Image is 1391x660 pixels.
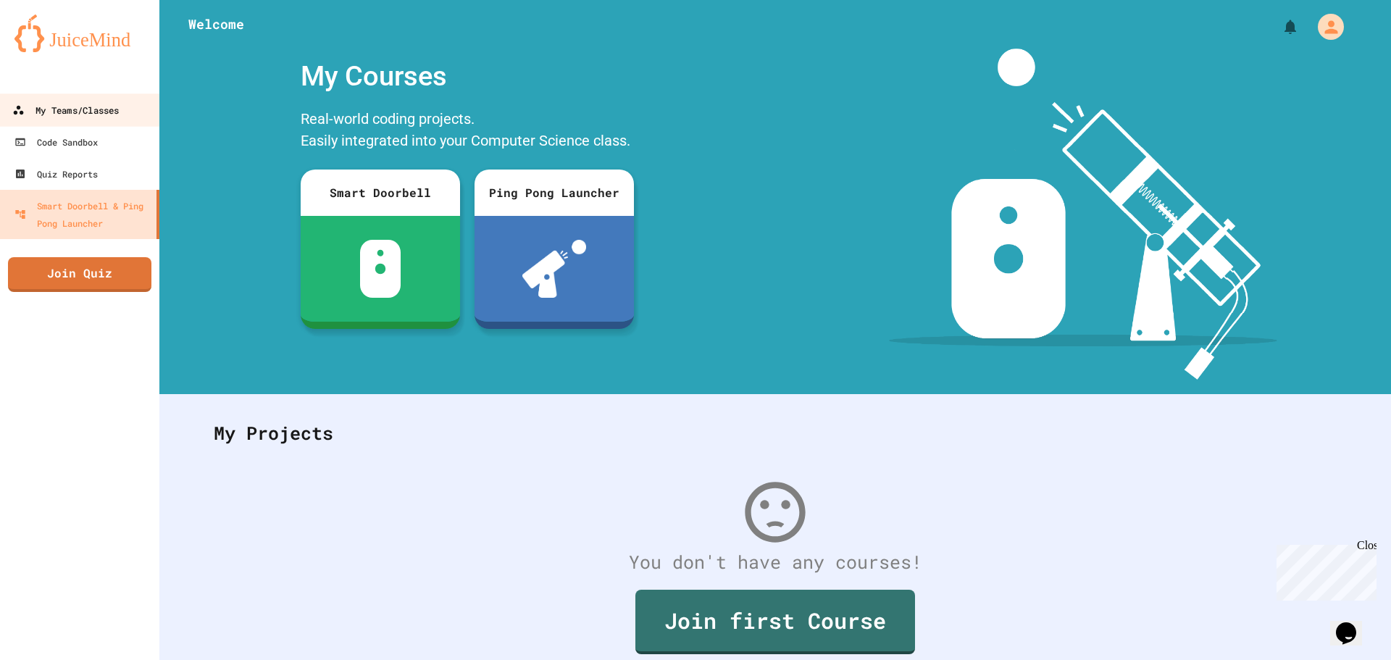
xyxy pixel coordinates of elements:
[1271,539,1377,601] iframe: chat widget
[14,197,151,232] div: Smart Doorbell & Ping Pong Launcher
[301,170,460,216] div: Smart Doorbell
[6,6,100,92] div: Chat with us now!Close
[293,104,641,159] div: Real-world coding projects. Easily integrated into your Computer Science class.
[12,101,119,120] div: My Teams/Classes
[475,170,634,216] div: Ping Pong Launcher
[14,14,145,52] img: logo-orange.svg
[8,257,151,292] a: Join Quiz
[635,590,915,654] a: Join first Course
[360,240,401,298] img: sdb-white.svg
[889,49,1277,380] img: banner-image-my-projects.png
[199,548,1351,576] div: You don't have any courses!
[293,49,641,104] div: My Courses
[1330,602,1377,646] iframe: chat widget
[199,405,1351,461] div: My Projects
[1255,14,1303,39] div: My Notifications
[1303,10,1348,43] div: My Account
[14,165,98,183] div: Quiz Reports
[522,240,587,298] img: ppl-with-ball.png
[14,133,98,151] div: Code Sandbox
